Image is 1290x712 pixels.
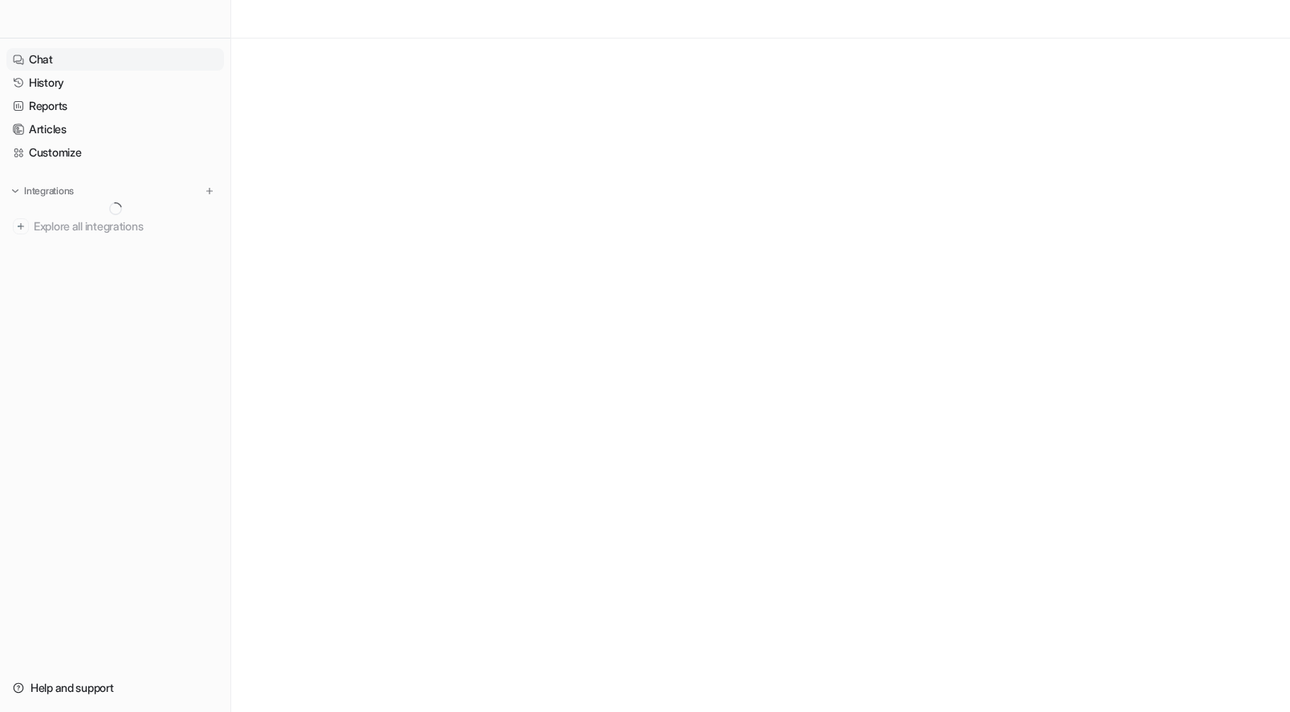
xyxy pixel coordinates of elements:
span: Explore all integrations [34,214,218,239]
p: Integrations [24,185,74,197]
a: Chat [6,48,224,71]
img: menu_add.svg [204,185,215,197]
button: Integrations [6,183,79,199]
a: History [6,71,224,94]
a: Help and support [6,677,224,699]
a: Reports [6,95,224,117]
a: Explore all integrations [6,215,224,238]
a: Customize [6,141,224,164]
img: expand menu [10,185,21,197]
img: explore all integrations [13,218,29,234]
a: Articles [6,118,224,140]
